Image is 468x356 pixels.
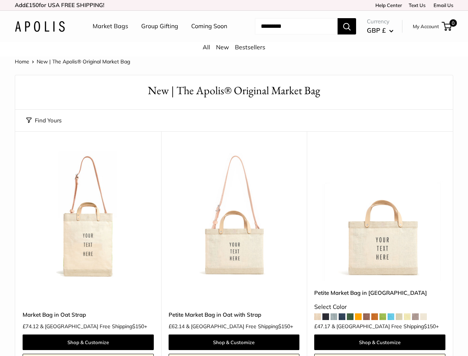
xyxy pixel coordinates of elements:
a: Group Gifting [141,21,178,32]
button: GBP £ [367,24,394,36]
span: Currency [367,16,394,27]
a: Shop & Customize [169,334,300,350]
span: & [GEOGRAPHIC_DATA] Free Shipping + [332,324,439,329]
span: £150 [26,1,39,9]
button: Find Yours [26,115,62,126]
a: Petite Market Bag in [GEOGRAPHIC_DATA] [314,289,445,297]
a: Email Us [431,2,453,8]
h1: New | The Apolis® Original Market Bag [26,83,442,99]
span: 0 [449,19,457,27]
img: Market Bag in Oat Strap [23,150,154,281]
img: Petite Market Bag in Oat with Strap [169,150,300,281]
a: Market Bag in Oat Strap [23,310,154,319]
span: £62.14 [169,324,185,329]
button: Search [338,18,356,34]
a: All [203,43,210,51]
a: Home [15,58,29,65]
img: Petite Market Bag in Oat [314,150,445,281]
a: Text Us [409,2,425,8]
a: My Account [413,22,439,31]
span: & [GEOGRAPHIC_DATA] Free Shipping + [186,324,293,329]
a: Petite Market Bag in OatPetite Market Bag in Oat [314,150,445,281]
a: Petite Market Bag in Oat with StrapPetite Market Bag in Oat with Strap [169,150,300,281]
span: £74.12 [23,324,39,329]
a: Shop & Customize [314,334,445,350]
span: $150 [132,323,144,330]
span: $150 [424,323,436,330]
a: Bestsellers [235,43,265,51]
span: GBP £ [367,26,386,34]
span: $150 [278,323,290,330]
a: New [216,43,229,51]
a: Petite Market Bag in Oat with Strap [169,310,300,319]
a: Market Bag in Oat StrapMarket Bag in Oat Strap [23,150,154,281]
span: £47.17 [314,324,330,329]
a: Shop & Customize [23,334,154,350]
a: Coming Soon [191,21,227,32]
a: 0 [442,22,452,31]
span: New | The Apolis® Original Market Bag [37,58,130,65]
img: Apolis [15,21,65,32]
input: Search... [255,18,338,34]
a: Market Bags [93,21,128,32]
nav: Breadcrumb [15,57,130,66]
span: & [GEOGRAPHIC_DATA] Free Shipping + [40,324,147,329]
a: Help Center [373,2,402,8]
div: Select Color [314,301,445,313]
